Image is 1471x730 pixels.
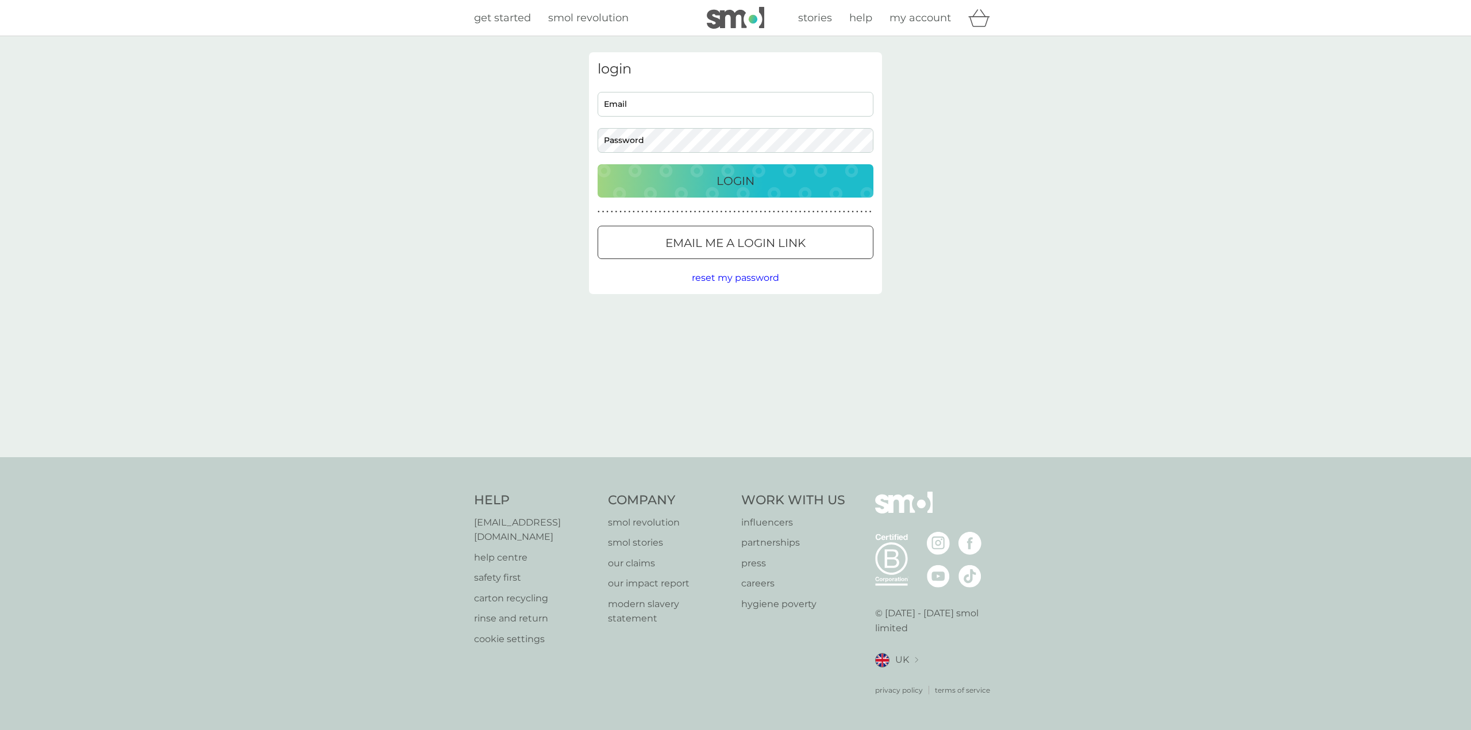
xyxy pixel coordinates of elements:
[474,570,596,585] a: safety first
[707,7,764,29] img: smol
[474,492,596,509] h4: Help
[665,234,806,252] p: Email me a login link
[606,209,609,215] p: ●
[676,209,679,215] p: ●
[889,10,951,26] a: my account
[856,209,858,215] p: ●
[741,535,845,550] a: partnerships
[927,565,950,588] img: visit the smol Youtube page
[703,209,705,215] p: ●
[968,6,997,29] div: basket
[686,209,688,215] p: ●
[895,652,909,667] span: UK
[608,576,730,591] a: our impact report
[650,209,653,215] p: ●
[608,492,730,509] h4: Company
[624,209,626,215] p: ●
[742,209,745,215] p: ●
[865,209,867,215] p: ●
[725,209,727,215] p: ●
[608,535,730,550] a: smol stories
[717,172,754,190] p: Login
[869,209,872,215] p: ●
[741,576,845,591] p: careers
[598,209,600,215] p: ●
[474,550,596,565] p: help centre
[707,209,710,215] p: ●
[958,532,981,555] img: visit the smol Facebook page
[474,515,596,544] a: [EMAIL_ADDRESS][DOMAIN_NAME]
[760,209,762,215] p: ●
[799,209,802,215] p: ●
[935,685,990,696] a: terms of service
[849,11,872,24] span: help
[875,653,889,667] img: UK flag
[668,209,670,215] p: ●
[646,209,648,215] p: ●
[548,11,629,24] span: smol revolution
[798,11,832,24] span: stories
[777,209,780,215] p: ●
[474,611,596,626] a: rinse and return
[826,209,828,215] p: ●
[812,209,815,215] p: ●
[861,209,863,215] p: ●
[672,209,675,215] p: ●
[690,209,692,215] p: ●
[958,565,981,588] img: visit the smol Tiktok page
[637,209,640,215] p: ●
[608,556,730,571] a: our claims
[698,209,700,215] p: ●
[773,209,775,215] p: ●
[738,209,740,215] p: ●
[875,606,998,635] p: © [DATE] - [DATE] smol limited
[741,515,845,530] a: influencers
[834,209,837,215] p: ●
[733,209,735,215] p: ●
[474,591,596,606] p: carton recycling
[764,209,767,215] p: ●
[654,209,657,215] p: ●
[602,209,604,215] p: ●
[721,209,723,215] p: ●
[746,209,749,215] p: ●
[716,209,718,215] p: ●
[608,597,730,626] a: modern slavery statement
[781,209,784,215] p: ●
[741,597,845,612] p: hygiene poverty
[852,209,854,215] p: ●
[694,209,696,215] p: ●
[795,209,797,215] p: ●
[786,209,788,215] p: ●
[791,209,793,215] p: ●
[768,209,771,215] p: ●
[474,632,596,647] a: cookie settings
[729,209,731,215] p: ●
[628,209,630,215] p: ●
[803,209,806,215] p: ●
[889,11,951,24] span: my account
[875,685,923,696] a: privacy policy
[681,209,683,215] p: ●
[927,532,950,555] img: visit the smol Instagram page
[711,209,714,215] p: ●
[474,10,531,26] a: get started
[663,209,665,215] p: ●
[692,271,779,285] button: reset my password
[821,209,823,215] p: ●
[915,657,918,663] img: select a new location
[838,209,841,215] p: ●
[608,515,730,530] a: smol revolution
[615,209,618,215] p: ●
[875,492,933,531] img: smol
[474,11,531,24] span: get started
